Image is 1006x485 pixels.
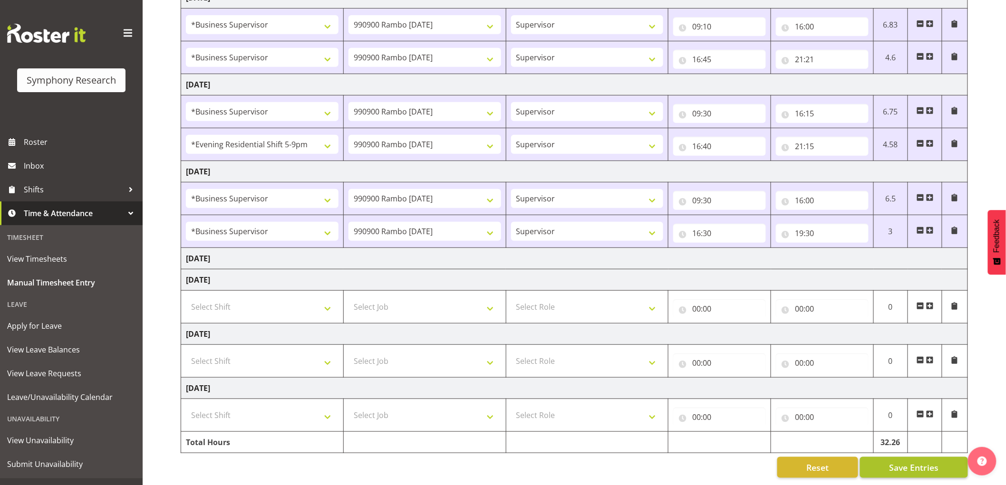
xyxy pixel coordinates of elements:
td: [DATE] [181,269,968,291]
span: Shifts [24,182,124,197]
img: help-xxl-2.png [977,456,987,466]
td: [DATE] [181,74,968,95]
input: Click to select... [673,191,766,210]
span: Feedback [993,219,1001,253]
td: 0 [874,399,908,432]
a: Apply for Leave [2,314,140,338]
span: Save Entries [889,461,938,474]
input: Click to select... [673,104,766,123]
span: Leave/Unavailability Calendar [7,390,135,404]
input: Click to select... [776,137,869,156]
td: Total Hours [181,432,344,453]
button: Save Entries [860,457,968,478]
input: Click to select... [776,50,869,69]
input: Click to select... [673,299,766,318]
td: 6.75 [874,95,908,128]
td: [DATE] [181,161,968,182]
td: 32.26 [874,432,908,453]
span: Submit Unavailability [7,457,135,471]
input: Click to select... [776,299,869,318]
span: Manual Timesheet Entry [7,276,135,290]
input: Click to select... [673,353,766,372]
td: 4.6 [874,41,908,74]
td: [DATE] [181,248,968,269]
input: Click to select... [776,408,869,427]
td: [DATE] [181,323,968,345]
button: Reset [777,457,858,478]
button: Feedback - Show survey [988,210,1006,275]
div: Leave [2,295,140,314]
td: 6.83 [874,9,908,41]
span: View Leave Requests [7,366,135,380]
span: View Timesheets [7,252,135,266]
span: Time & Attendance [24,206,124,220]
input: Click to select... [776,17,869,36]
span: Roster [24,135,138,149]
td: 0 [874,291,908,323]
span: Apply for Leave [7,319,135,333]
a: View Leave Balances [2,338,140,361]
span: Inbox [24,159,138,173]
a: View Unavailability [2,428,140,452]
td: 6.5 [874,182,908,215]
div: Unavailability [2,409,140,428]
input: Click to select... [673,224,766,243]
a: View Timesheets [2,247,140,271]
input: Click to select... [673,17,766,36]
div: Symphony Research [27,73,116,87]
span: View Leave Balances [7,342,135,357]
td: 0 [874,345,908,378]
a: Manual Timesheet Entry [2,271,140,295]
input: Click to select... [673,137,766,156]
img: Rosterit website logo [7,24,86,43]
div: Timesheet [2,228,140,247]
a: Leave/Unavailability Calendar [2,385,140,409]
input: Click to select... [673,50,766,69]
input: Click to select... [776,191,869,210]
a: Submit Unavailability [2,452,140,476]
input: Click to select... [673,408,766,427]
span: Reset [806,461,829,474]
input: Click to select... [776,104,869,123]
td: [DATE] [181,378,968,399]
a: View Leave Requests [2,361,140,385]
input: Click to select... [776,224,869,243]
td: 4.58 [874,128,908,161]
td: 3 [874,215,908,248]
span: View Unavailability [7,433,135,447]
input: Click to select... [776,353,869,372]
